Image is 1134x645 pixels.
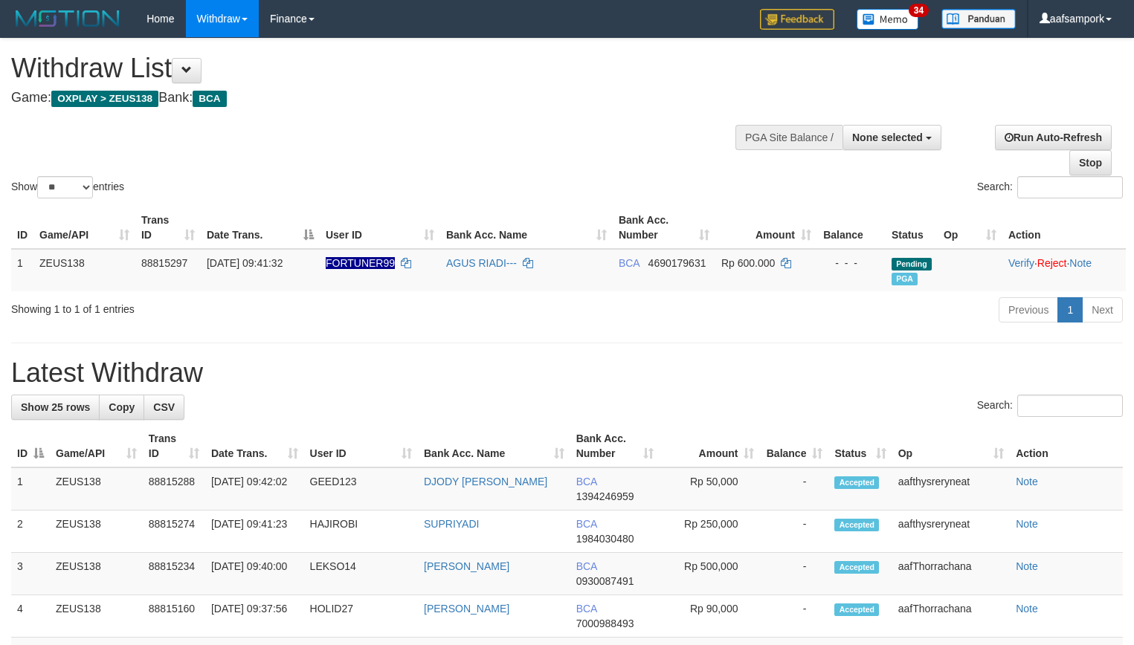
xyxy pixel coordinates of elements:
[440,207,613,249] th: Bank Acc. Name: activate to sort column ascending
[207,257,283,269] span: [DATE] 09:41:32
[304,553,418,595] td: LEKSO14
[613,207,715,249] th: Bank Acc. Number: activate to sort column ascending
[1016,476,1038,487] a: Note
[834,519,879,531] span: Accepted
[1017,176,1123,198] input: Search:
[892,595,1010,638] td: aafThorrachana
[11,296,461,317] div: Showing 1 to 1 of 1 entries
[33,207,135,249] th: Game/API: activate to sort column ascending
[760,553,828,595] td: -
[424,560,509,572] a: [PERSON_NAME]
[205,467,304,511] td: [DATE] 09:42:02
[304,595,418,638] td: HOLID27
[33,249,135,291] td: ZEUS138
[570,425,660,467] th: Bank Acc. Number: activate to sort column ascending
[892,258,932,270] span: Pending
[843,125,941,150] button: None selected
[99,395,144,420] a: Copy
[205,425,304,467] th: Date Trans.: activate to sort column ascending
[576,575,634,587] span: Copy 0930087491 to clipboard
[576,560,597,572] span: BCA
[817,207,886,249] th: Balance
[1016,560,1038,572] a: Note
[11,91,741,106] h4: Game: Bank:
[1069,257,1092,269] a: Note
[1057,297,1083,322] a: 1
[21,401,90,413] span: Show 25 rows
[834,561,879,574] span: Accepted
[995,125,1112,150] a: Run Auto-Refresh
[823,256,880,270] div: - - -
[1069,150,1112,175] a: Stop
[576,603,597,615] span: BCA
[834,603,879,616] span: Accepted
[619,257,640,269] span: BCA
[576,476,597,487] span: BCA
[660,511,760,553] td: Rp 250,000
[51,91,158,107] span: OXPLAY > ZEUS138
[37,176,93,198] select: Showentries
[576,533,634,545] span: Copy 1984030480 to clipboard
[648,257,706,269] span: Copy 4690179631 to clipboard
[715,207,817,249] th: Amount: activate to sort column ascending
[760,9,834,30] img: Feedback.jpg
[977,395,1123,417] label: Search:
[576,618,634,629] span: Copy 7000988493 to clipboard
[201,207,320,249] th: Date Trans.: activate to sort column descending
[660,553,760,595] td: Rp 500,000
[143,595,205,638] td: 88815160
[857,9,919,30] img: Button%20Memo.svg
[143,467,205,511] td: 88815288
[11,595,50,638] td: 4
[1002,249,1126,291] td: · ·
[660,425,760,467] th: Amount: activate to sort column ascending
[50,553,143,595] td: ZEUS138
[135,207,201,249] th: Trans ID: activate to sort column ascending
[320,207,440,249] th: User ID: activate to sort column ascending
[109,401,135,413] span: Copy
[576,490,634,502] span: Copy 1394246959 to clipboard
[660,467,760,511] td: Rp 50,000
[892,425,1010,467] th: Op: activate to sort column ascending
[50,467,143,511] td: ZEUS138
[760,595,828,638] td: -
[418,425,570,467] th: Bank Acc. Name: activate to sort column ascending
[1082,297,1123,322] a: Next
[11,511,50,553] td: 2
[735,125,843,150] div: PGA Site Balance /
[11,553,50,595] td: 3
[892,273,918,285] span: Marked by aafsolysreylen
[892,553,1010,595] td: aafThorrachana
[11,7,124,30] img: MOTION_logo.png
[760,425,828,467] th: Balance: activate to sort column ascending
[834,476,879,489] span: Accepted
[999,297,1058,322] a: Previous
[205,553,304,595] td: [DATE] 09:40:00
[11,467,50,511] td: 1
[446,257,517,269] a: AGUS RIADI---
[11,249,33,291] td: 1
[11,176,124,198] label: Show entries
[304,425,418,467] th: User ID: activate to sort column ascending
[11,207,33,249] th: ID
[886,207,938,249] th: Status
[143,425,205,467] th: Trans ID: activate to sort column ascending
[1008,257,1034,269] a: Verify
[1017,395,1123,417] input: Search:
[424,476,547,487] a: DJODY [PERSON_NAME]
[660,595,760,638] td: Rp 90,000
[938,207,1002,249] th: Op: activate to sort column ascending
[144,395,184,420] a: CSV
[11,425,50,467] th: ID: activate to sort column descending
[760,467,828,511] td: -
[1002,207,1126,249] th: Action
[892,467,1010,511] td: aafthysreryneat
[760,511,828,553] td: -
[304,467,418,511] td: GEED123
[1016,518,1038,530] a: Note
[153,401,175,413] span: CSV
[50,595,143,638] td: ZEUS138
[304,511,418,553] td: HAJIROBI
[424,518,479,530] a: SUPRIYADI
[1037,257,1067,269] a: Reject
